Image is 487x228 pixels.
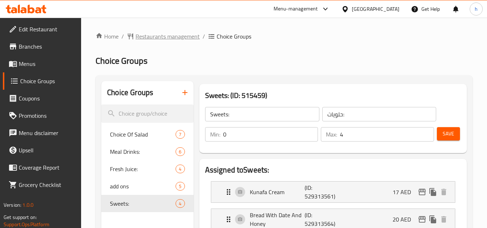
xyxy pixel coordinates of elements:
[475,5,478,13] span: h
[19,180,76,189] span: Grocery Checklist
[3,107,81,124] a: Promotions
[352,5,399,13] div: [GEOGRAPHIC_DATA]
[3,142,81,159] a: Upsell
[19,25,76,33] span: Edit Restaurant
[176,165,185,173] div: Choices
[4,200,21,210] span: Version:
[176,166,184,173] span: 4
[203,32,205,41] li: /
[176,130,185,139] div: Choices
[428,187,438,197] button: duplicate
[110,147,176,156] span: Meal Drinks:
[205,178,461,206] li: Expand
[110,130,176,139] span: Choice Of Salad
[393,188,417,196] p: 17 AED
[305,211,341,228] p: (ID: 529313564)
[19,59,76,68] span: Menus
[101,104,193,123] input: search
[3,159,81,176] a: Coverage Report
[176,131,184,138] span: 7
[250,211,305,228] p: Bread With Date And Honey
[107,87,153,98] h2: Choice Groups
[19,42,76,51] span: Branches
[393,215,417,224] p: 20 AED
[101,178,193,195] div: add ons5
[96,32,119,41] a: Home
[274,5,318,13] div: Menu-management
[417,214,428,225] button: edit
[3,38,81,55] a: Branches
[428,214,438,225] button: duplicate
[22,200,34,210] span: 1.0.0
[101,126,193,143] div: Choice Of Salad7
[96,32,473,41] nav: breadcrumb
[176,147,185,156] div: Choices
[4,213,37,222] span: Get support on:
[110,182,176,191] span: add ons
[176,148,184,155] span: 6
[326,130,337,139] p: Max:
[19,94,76,103] span: Coupons
[101,143,193,160] div: Meal Drinks:6
[205,165,461,175] h2: Assigned to Sweets:
[438,187,449,197] button: delete
[437,127,460,140] button: Save
[176,183,184,190] span: 5
[127,32,200,41] a: Restaurants management
[19,129,76,137] span: Menu disclaimer
[96,53,147,69] span: Choice Groups
[205,90,461,101] h3: Sweets: (ID: 515459)
[20,77,76,85] span: Choice Groups
[19,146,76,155] span: Upsell
[176,200,184,207] span: 4
[19,111,76,120] span: Promotions
[250,188,305,196] p: Kunafa Cream
[136,32,200,41] span: Restaurants management
[438,214,449,225] button: delete
[3,21,81,38] a: Edit Restaurant
[3,176,81,193] a: Grocery Checklist
[19,163,76,172] span: Coverage Report
[101,160,193,178] div: Fresh Juice:4
[417,187,428,197] button: edit
[3,72,81,90] a: Choice Groups
[3,55,81,72] a: Menus
[211,182,455,202] div: Expand
[3,90,81,107] a: Coupons
[305,183,341,201] p: (ID: 529313561)
[110,165,176,173] span: Fresh Juice:
[110,199,176,208] span: Sweets:
[3,124,81,142] a: Menu disclaimer
[121,32,124,41] li: /
[217,32,251,41] span: Choice Groups
[210,130,220,139] p: Min:
[101,195,193,212] div: Sweets:4
[443,129,454,138] span: Save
